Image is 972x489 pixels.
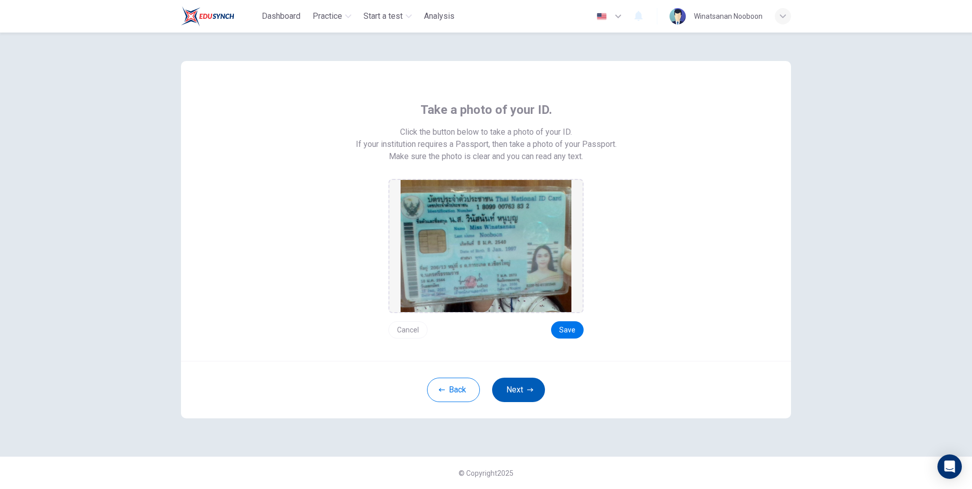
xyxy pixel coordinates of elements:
button: Cancel [388,321,428,339]
button: Dashboard [258,7,305,25]
button: Start a test [359,7,416,25]
button: Back [427,378,480,402]
button: Analysis [420,7,459,25]
span: Start a test [363,10,403,22]
button: Practice [309,7,355,25]
span: Take a photo of your ID. [420,102,552,118]
img: Profile picture [670,8,686,24]
span: Practice [313,10,342,22]
span: Make sure the photo is clear and you can read any text. [389,150,583,163]
img: en [595,13,608,20]
button: Next [492,378,545,402]
div: Open Intercom Messenger [937,454,962,479]
a: Train Test logo [181,6,258,26]
div: Winatsanan Nooboon [694,10,763,22]
span: Click the button below to take a photo of your ID. If your institution requires a Passport, then ... [356,126,617,150]
img: preview screemshot [401,180,571,312]
span: Dashboard [262,10,300,22]
button: Save [551,321,584,339]
span: Analysis [424,10,454,22]
img: Train Test logo [181,6,234,26]
span: © Copyright 2025 [459,469,513,477]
